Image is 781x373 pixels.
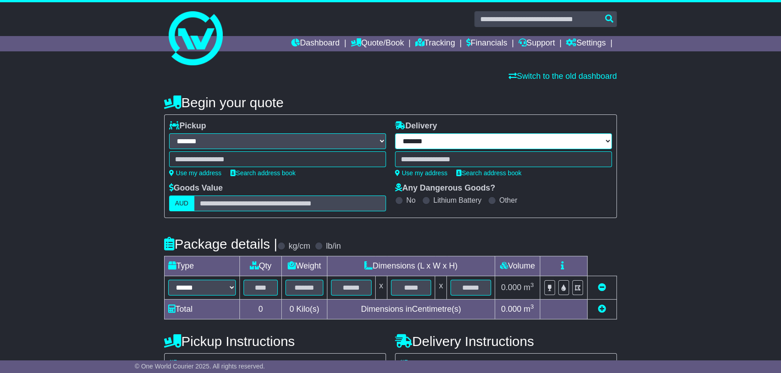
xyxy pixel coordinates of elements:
[501,283,521,292] span: 0.000
[135,363,265,370] span: © One World Courier 2025. All rights reserved.
[530,282,534,288] sup: 3
[456,169,521,177] a: Search address book
[524,305,534,314] span: m
[395,183,495,193] label: Any Dangerous Goods?
[495,256,540,276] td: Volume
[519,36,555,51] a: Support
[291,36,340,51] a: Dashboard
[375,276,387,300] td: x
[415,36,455,51] a: Tracking
[501,305,521,314] span: 0.000
[351,36,404,51] a: Quote/Book
[466,36,507,51] a: Financials
[530,303,534,310] sup: 3
[395,334,617,349] h4: Delivery Instructions
[499,196,517,205] label: Other
[240,300,282,319] td: 0
[406,196,415,205] label: No
[169,183,223,193] label: Goods Value
[289,241,310,251] label: kg/cm
[289,305,294,314] span: 0
[165,256,240,276] td: Type
[169,196,194,211] label: AUD
[395,169,447,177] a: Use my address
[169,169,221,177] a: Use my address
[169,121,206,131] label: Pickup
[282,300,327,319] td: Kilo(s)
[240,256,282,276] td: Qty
[164,334,386,349] h4: Pickup Instructions
[164,95,617,110] h4: Begin your quote
[327,300,495,319] td: Dimensions in Centimetre(s)
[326,241,341,251] label: lb/in
[433,196,482,205] label: Lithium Battery
[435,276,447,300] td: x
[598,305,606,314] a: Add new item
[566,36,606,51] a: Settings
[509,72,617,81] a: Switch to the old dashboard
[327,256,495,276] td: Dimensions (L x W x H)
[524,283,534,292] span: m
[395,121,437,131] label: Delivery
[230,169,295,177] a: Search address book
[165,300,240,319] td: Total
[164,237,277,251] h4: Package details |
[598,283,606,292] a: Remove this item
[282,256,327,276] td: Weight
